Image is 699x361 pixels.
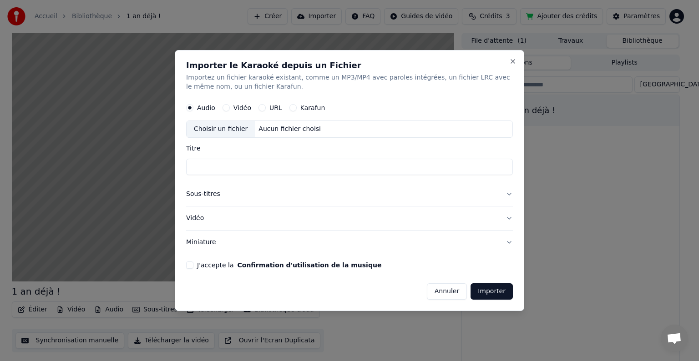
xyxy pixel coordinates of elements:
label: Audio [197,105,215,111]
label: Titre [186,145,513,151]
button: J'accepte la [237,262,381,268]
button: Importer [471,283,513,300]
button: Miniature [186,231,513,254]
label: Vidéo [233,105,251,111]
div: Choisir un fichier [187,121,255,137]
h2: Importer le Karaoké depuis un Fichier [186,61,513,70]
button: Vidéo [186,206,513,230]
button: Annuler [427,283,467,300]
label: Karafun [300,105,325,111]
div: Aucun fichier choisi [255,125,324,134]
label: URL [269,105,282,111]
p: Importez un fichier karaoké existant, comme un MP3/MP4 avec paroles intégrées, un fichier LRC ave... [186,73,513,91]
button: Sous-titres [186,182,513,206]
label: J'accepte la [197,262,381,268]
